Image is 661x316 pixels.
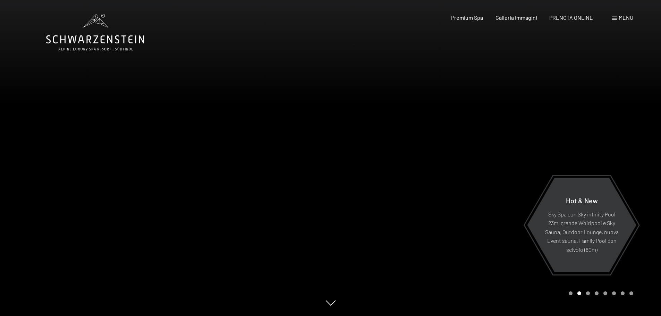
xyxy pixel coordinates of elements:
div: Carousel Page 1 [569,291,573,295]
a: PRENOTA ONLINE [549,14,593,21]
div: Carousel Page 5 [603,291,607,295]
div: Carousel Page 3 [586,291,590,295]
div: Carousel Page 8 [629,291,633,295]
div: Carousel Page 2 (Current Slide) [577,291,581,295]
span: Menu [619,14,633,21]
a: Galleria immagini [495,14,537,21]
span: Hot & New [566,196,598,204]
div: Carousel Page 6 [612,291,616,295]
a: Premium Spa [451,14,483,21]
p: Sky Spa con Sky infinity Pool 23m, grande Whirlpool e Sky Sauna, Outdoor Lounge, nuova Event saun... [544,210,619,254]
div: Carousel Page 7 [621,291,625,295]
div: Carousel Pagination [566,291,633,295]
div: Carousel Page 4 [595,291,599,295]
a: Hot & New Sky Spa con Sky infinity Pool 23m, grande Whirlpool e Sky Sauna, Outdoor Lounge, nuova ... [527,177,637,273]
